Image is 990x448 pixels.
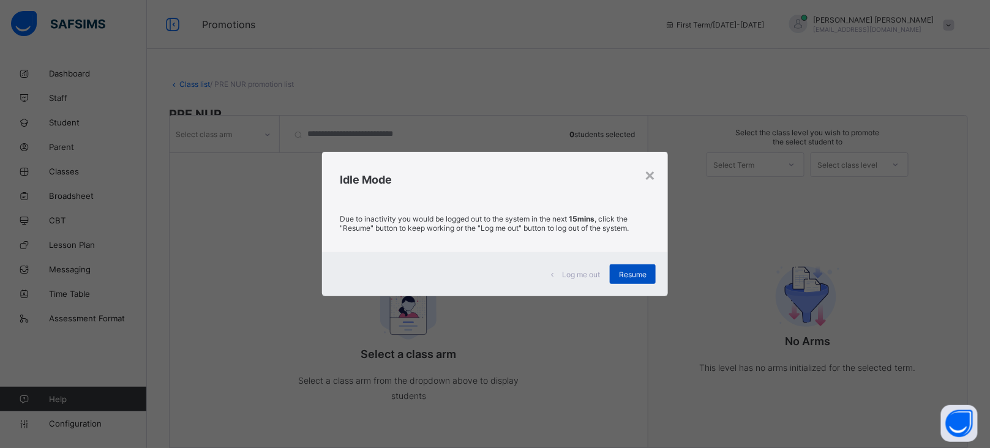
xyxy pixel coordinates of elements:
button: Open asap [941,405,978,442]
h2: Idle Mode [340,173,650,186]
span: Log me out [562,270,600,279]
strong: 15mins [569,214,595,223]
p: Due to inactivity you would be logged out to the system in the next , click the "Resume" button t... [340,214,650,233]
span: Resume [619,270,647,279]
div: × [644,164,656,185]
